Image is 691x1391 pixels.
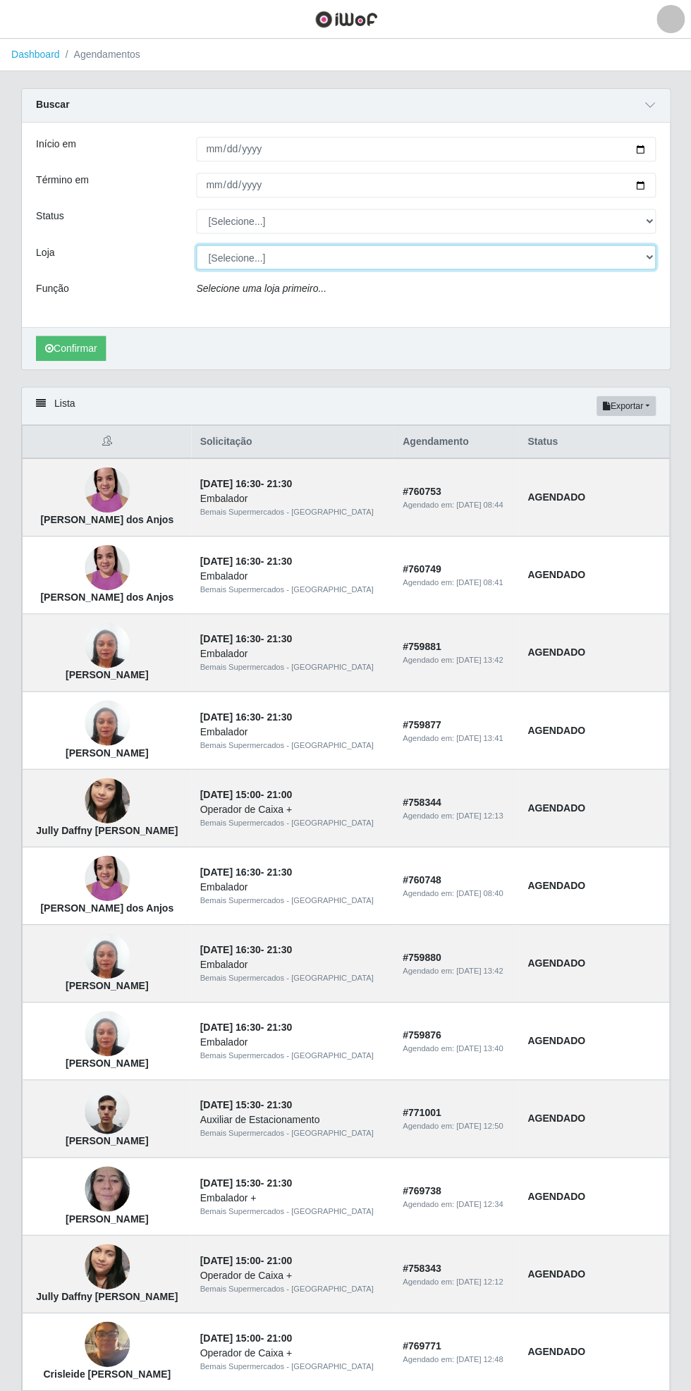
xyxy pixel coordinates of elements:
[402,950,441,962] strong: # 759880
[267,710,292,721] time: 21:30
[200,505,385,517] div: Bemais Supermercados - [GEOGRAPHIC_DATA]
[43,1366,170,1378] strong: Crisleide [PERSON_NAME]
[267,555,292,566] time: 21:30
[402,1261,441,1272] strong: # 758343
[200,555,291,566] strong: -
[196,137,655,161] input: 00/00/0000
[527,1266,585,1277] strong: AGENDADO
[200,661,385,673] div: Bemais Supermercados - [GEOGRAPHIC_DATA]
[66,1056,148,1067] strong: [PERSON_NAME]
[200,1098,260,1109] time: [DATE] 15:30
[66,668,148,680] strong: [PERSON_NAME]
[518,425,668,458] th: Status
[527,878,585,890] strong: AGENDADO
[66,979,148,990] strong: [PERSON_NAME]
[36,209,64,223] label: Status
[85,460,130,520] img: Lidiane Ferreira Ribeiro dos Anjos
[200,1111,385,1126] div: Auxiliar de Estacionamento
[85,1158,130,1218] img: veralice barbosa ramos
[402,640,441,651] strong: # 759881
[200,1020,291,1031] strong: -
[402,1352,510,1364] div: Agendado em:
[200,583,385,595] div: Bemais Supermercados - [GEOGRAPHIC_DATA]
[402,1196,510,1208] div: Agendado em:
[527,1034,585,1045] strong: AGENDADO
[402,809,510,821] div: Agendado em:
[267,788,292,799] time: 21:00
[200,723,385,738] div: Embalador
[527,1344,585,1355] strong: AGENDADO
[267,1098,292,1109] time: 21:30
[402,964,510,976] div: Agendado em:
[66,746,148,757] strong: [PERSON_NAME]
[402,873,441,884] strong: # 760748
[455,655,502,663] time: [DATE] 13:42
[527,646,585,657] strong: AGENDADO
[527,723,585,735] strong: AGENDADO
[85,847,130,907] img: Lidiane Ferreira Ribeiro dos Anjos
[267,1175,292,1187] time: 21:30
[36,823,178,835] strong: Jully Daffny [PERSON_NAME]
[455,500,502,508] time: [DATE] 08:44
[527,956,585,967] strong: AGENDADO
[200,632,291,644] strong: -
[200,1203,385,1215] div: Bemais Supermercados - [GEOGRAPHIC_DATA]
[200,1189,385,1203] div: Embalador +
[200,1098,291,1109] strong: -
[85,537,130,597] img: Lidiane Ferreira Ribeiro dos Anjos
[200,738,385,750] div: Bemais Supermercados - [GEOGRAPHIC_DATA]
[200,878,385,893] div: Embalador
[200,971,385,983] div: Bemais Supermercados - [GEOGRAPHIC_DATA]
[200,1034,385,1048] div: Embalador
[36,245,54,259] label: Loja
[200,710,291,721] strong: -
[596,396,655,415] button: Exportar
[200,555,260,566] time: [DATE] 16:30
[200,956,385,971] div: Embalador
[267,1253,292,1264] time: 21:00
[527,1111,585,1122] strong: AGENDADO
[85,1225,130,1306] img: Jully Daffny Batista Feliciano da Silva
[402,485,441,496] strong: # 760753
[402,731,510,743] div: Agendado em:
[36,137,76,152] label: Início em
[85,993,130,1073] img: ELIANE CRISTINA DA SILVA
[200,646,385,661] div: Embalador
[402,498,510,510] div: Agendado em:
[267,632,292,644] time: 21:30
[455,1198,502,1206] time: [DATE] 12:34
[200,801,385,816] div: Operador de Caixa +
[200,1020,260,1031] time: [DATE] 16:30
[455,888,502,896] time: [DATE] 08:40
[402,1274,510,1286] div: Agendado em:
[267,943,292,954] time: 21:30
[200,865,291,876] strong: -
[527,491,585,502] strong: AGENDADO
[455,965,502,974] time: [DATE] 13:42
[402,563,441,574] strong: # 760749
[200,491,385,505] div: Embalador
[196,282,326,293] i: Selecione uma loja primeiro...
[36,281,69,295] label: Função
[36,173,89,188] label: Término em
[200,943,291,954] strong: -
[200,1330,291,1342] strong: -
[455,577,502,586] time: [DATE] 08:41
[200,477,260,489] time: [DATE] 16:30
[200,788,260,799] time: [DATE] 15:00
[527,568,585,580] strong: AGENDADO
[85,915,130,995] img: ELIANE CRISTINA DA SILVA
[402,1028,441,1039] strong: # 759876
[11,49,60,60] a: Dashboard
[267,1330,292,1342] time: 21:00
[267,477,292,489] time: 21:30
[455,1275,502,1284] time: [DATE] 12:12
[22,387,669,424] div: Lista
[267,1020,292,1031] time: 21:30
[36,336,106,360] button: Confirmar
[196,173,655,197] input: 00/00/0000
[402,576,510,588] div: Agendado em:
[393,425,518,458] th: Agendamento
[200,477,291,489] strong: -
[200,1330,260,1342] time: [DATE] 15:00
